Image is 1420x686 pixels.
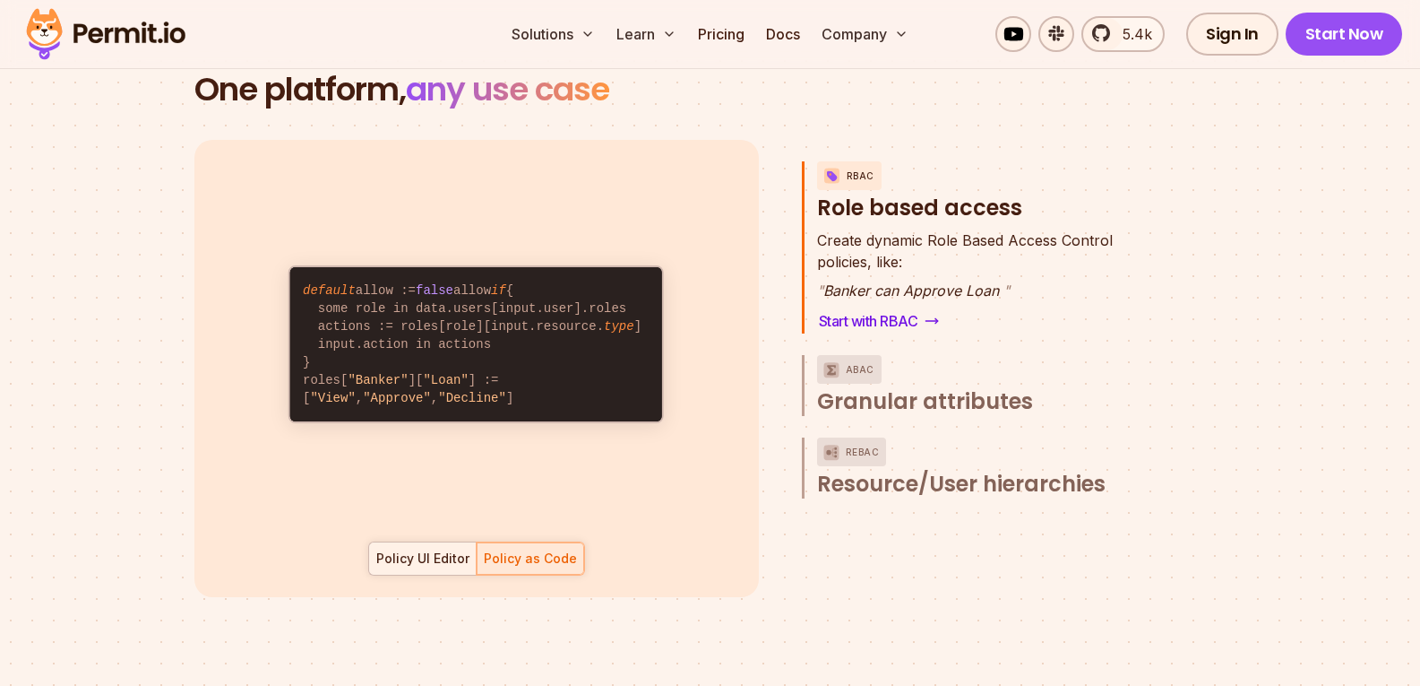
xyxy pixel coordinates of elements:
[1003,282,1010,300] span: "
[504,16,602,52] button: Solutions
[817,470,1106,499] span: Resource/User hierarchies
[406,66,609,112] span: any use case
[817,308,942,334] a: Start with RBAC
[416,283,453,298] span: false
[194,72,1226,108] h2: One platform,
[846,355,874,384] p: ABAC
[1081,16,1165,52] a: 5.4k
[759,16,807,52] a: Docs
[691,16,752,52] a: Pricing
[290,267,662,421] code: allow := allow { some role in data.users[input.user].roles actions := roles[role][input.resource....
[814,16,916,52] button: Company
[817,387,1033,416] span: Granular attributes
[491,283,506,298] span: if
[363,391,431,405] span: "Approve"
[817,280,1113,301] p: Banker can Approve Loan
[348,373,408,387] span: "Banker"
[817,230,1113,273] p: policies, like:
[846,438,880,466] p: ReBAC
[1186,13,1278,56] a: Sign In
[438,391,506,405] span: "Decline"
[817,355,1151,416] button: ABACGranular attributes
[817,230,1113,251] span: Create dynamic Role Based Access Control
[604,319,634,334] span: type
[1286,13,1403,56] a: Start Now
[376,550,469,568] div: Policy UI Editor
[817,282,823,300] span: "
[310,391,355,405] span: "View"
[609,16,684,52] button: Learn
[368,542,477,576] button: Policy UI Editor
[1112,23,1152,45] span: 5.4k
[303,283,356,298] span: default
[817,438,1151,499] button: ReBACResource/User hierarchies
[18,4,194,65] img: Permit logo
[817,230,1151,334] div: RBACRole based access
[423,373,468,387] span: "Loan"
